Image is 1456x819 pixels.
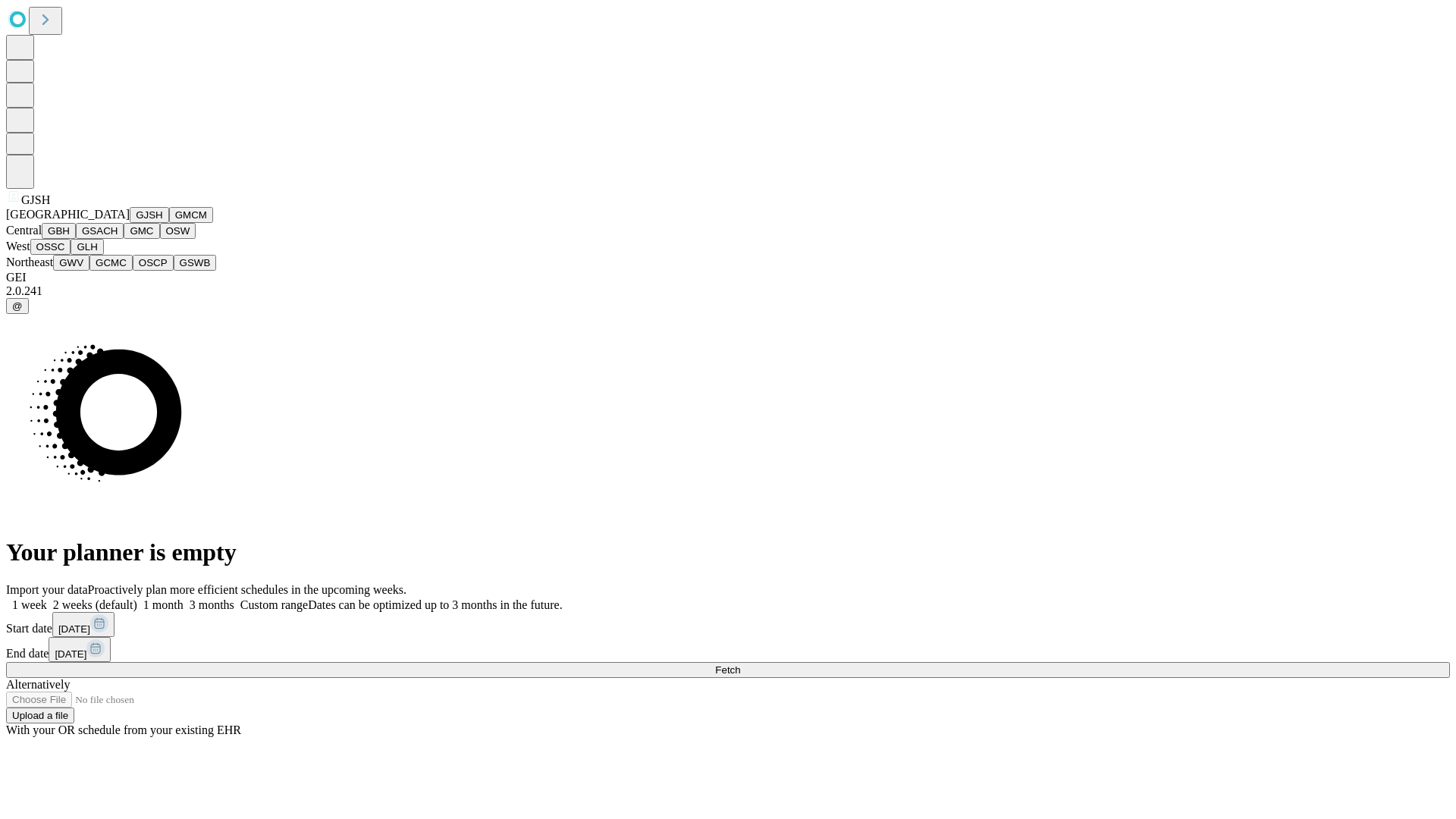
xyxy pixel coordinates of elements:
[53,598,137,611] span: 2 weeks (default)
[30,239,71,255] button: OSSC
[6,612,1450,637] div: Start date
[89,255,133,271] button: GCMC
[6,538,1450,566] h1: Your planner is empty
[6,224,42,237] span: Central
[6,284,1450,298] div: 2.0.241
[6,256,53,268] span: Northeast
[6,708,74,723] button: Upload a file
[12,300,23,312] span: @
[42,223,76,239] button: GBH
[6,678,70,691] span: Alternatively
[169,207,213,223] button: GMCM
[12,598,47,611] span: 1 week
[6,637,1450,662] div: End date
[190,598,234,611] span: 3 months
[49,637,111,662] button: [DATE]
[6,723,241,736] span: With your OR schedule from your existing EHR
[6,662,1450,678] button: Fetch
[133,255,174,271] button: OSCP
[55,648,86,660] span: [DATE]
[130,207,169,223] button: GJSH
[6,240,30,253] span: West
[143,598,184,611] span: 1 month
[58,623,90,635] span: [DATE]
[6,583,88,596] span: Import your data
[124,223,159,239] button: GMC
[240,598,308,611] span: Custom range
[6,271,1450,284] div: GEI
[715,664,740,676] span: Fetch
[21,193,50,206] span: GJSH
[76,223,124,239] button: GSACH
[6,298,29,314] button: @
[160,223,196,239] button: OSW
[71,239,103,255] button: GLH
[6,208,130,221] span: [GEOGRAPHIC_DATA]
[308,598,562,611] span: Dates can be optimized up to 3 months in the future.
[52,612,115,637] button: [DATE]
[174,255,217,271] button: GSWB
[88,583,406,596] span: Proactively plan more efficient schedules in the upcoming weeks.
[53,255,89,271] button: GWV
